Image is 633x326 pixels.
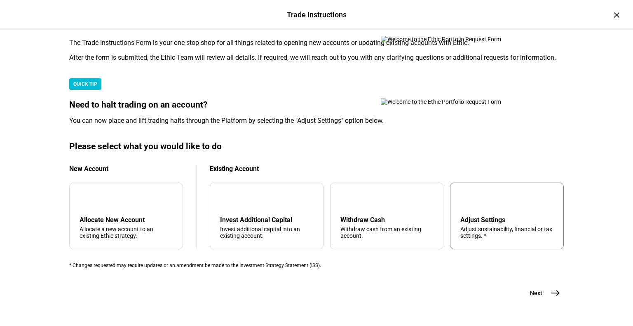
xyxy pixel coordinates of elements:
[80,226,173,239] div: Allocate a new account to an existing Ethic strategy.
[69,100,564,110] div: Need to halt trading on an account?
[69,141,564,152] div: Please select what you would like to do
[340,226,434,239] div: Withdraw cash from an existing account.
[222,195,232,204] mat-icon: arrow_downward
[287,9,347,20] div: Trade Instructions
[220,226,313,239] div: Invest additional capital into an existing account.
[340,216,434,224] div: Withdraw Cash
[460,226,553,239] div: Adjust sustainability, financial or tax settings. *
[381,36,529,42] img: Welcome to the Ethic Portfolio Request Form
[530,289,542,297] span: Next
[69,117,564,125] div: You can now place and lift trading halts through the Platform by selecting the "Adjust Settings" ...
[460,193,474,206] mat-icon: tune
[81,195,91,204] mat-icon: add
[69,78,101,90] div: QUICK TIP
[80,216,173,224] div: Allocate New Account
[342,195,352,204] mat-icon: arrow_upward
[69,39,564,47] div: The Trade Instructions Form is your one-stop-shop for all things related to opening new accounts ...
[610,8,623,21] div: ×
[69,165,183,173] div: New Account
[69,54,564,62] div: After the form is submitted, the Ethic Team will review all details. If required, we will reach o...
[551,288,560,298] mat-icon: east
[210,165,564,173] div: Existing Account
[381,99,529,105] img: Welcome to the Ethic Portfolio Request Form
[69,263,564,268] div: * Changes requested may require updates or an amendment be made to the Investment Strategy Statem...
[520,285,564,301] button: Next
[220,216,313,224] div: Invest Additional Capital
[460,216,553,224] div: Adjust Settings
